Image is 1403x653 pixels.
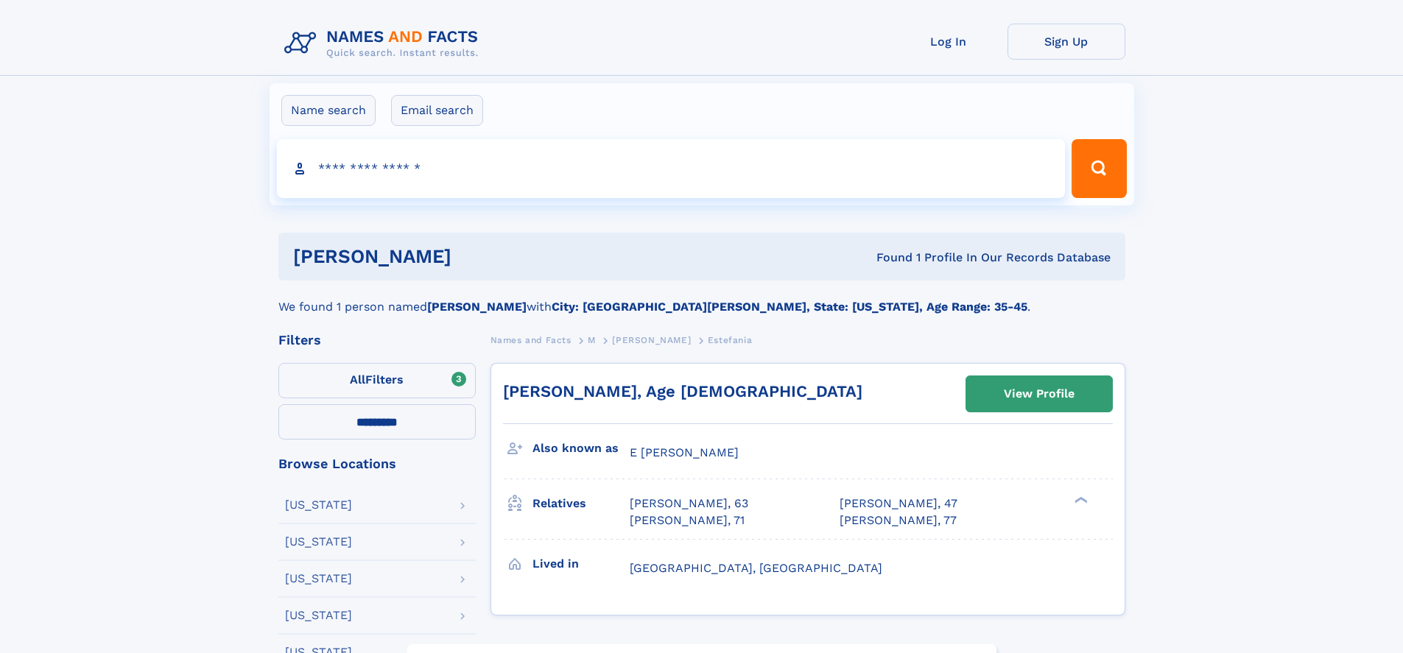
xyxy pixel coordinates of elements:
div: [US_STATE] [285,573,352,585]
span: E [PERSON_NAME] [630,445,739,459]
input: search input [277,139,1066,198]
div: View Profile [1004,377,1075,411]
h1: [PERSON_NAME] [293,247,664,266]
div: [US_STATE] [285,536,352,548]
div: Browse Locations [278,457,476,470]
span: Estefania [708,335,752,345]
label: Email search [391,95,483,126]
div: [US_STATE] [285,499,352,511]
a: [PERSON_NAME], 77 [840,512,957,529]
label: Name search [281,95,376,126]
a: View Profile [966,376,1112,412]
div: Filters [278,333,476,347]
a: Names and Facts [490,331,572,349]
h3: Relatives [532,491,630,516]
b: City: [GEOGRAPHIC_DATA][PERSON_NAME], State: [US_STATE], Age Range: 35-45 [552,300,1027,314]
h3: Lived in [532,551,630,576]
a: Log In [890,24,1008,60]
span: M [588,335,596,345]
a: [PERSON_NAME], Age [DEMOGRAPHIC_DATA] [503,382,862,400]
label: Filters [278,363,476,398]
span: All [350,373,365,386]
a: [PERSON_NAME], 71 [630,512,745,529]
span: [PERSON_NAME] [612,335,691,345]
a: [PERSON_NAME], 47 [840,495,957,512]
div: [US_STATE] [285,610,352,621]
div: Found 1 Profile In Our Records Database [664,250,1111,266]
img: Logo Names and Facts [278,24,490,63]
h3: Also known as [532,436,630,461]
div: We found 1 person named with . [278,280,1125,316]
a: [PERSON_NAME], 63 [630,495,748,512]
a: M [588,331,596,349]
button: Search Button [1072,139,1126,198]
div: ❯ [1071,495,1089,505]
a: [PERSON_NAME] [612,331,691,349]
a: Sign Up [1008,24,1125,60]
span: [GEOGRAPHIC_DATA], [GEOGRAPHIC_DATA] [630,561,882,575]
b: [PERSON_NAME] [427,300,527,314]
